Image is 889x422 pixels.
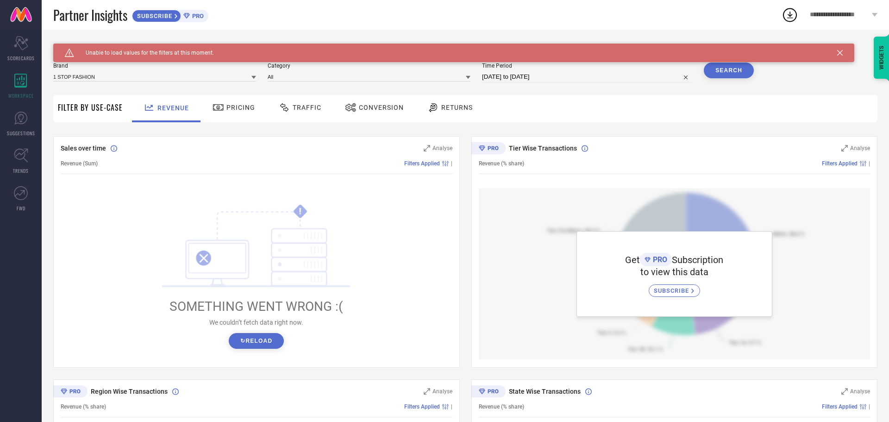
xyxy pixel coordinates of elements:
[53,6,127,25] span: Partner Insights
[74,50,214,56] span: Unable to load values for the filters at this moment.
[479,403,524,410] span: Revenue (% share)
[268,63,470,69] span: Category
[869,160,870,167] span: |
[190,13,204,19] span: PRO
[359,104,404,111] span: Conversion
[432,145,452,151] span: Analyse
[649,277,700,297] a: SUBSCRIBE
[293,104,321,111] span: Traffic
[132,13,175,19] span: SUBSCRIBE
[61,160,98,167] span: Revenue (Sum)
[482,63,692,69] span: Time Period
[451,403,452,410] span: |
[850,388,870,395] span: Analyse
[479,160,524,167] span: Revenue (% share)
[482,71,692,82] input: Select time period
[509,145,577,152] span: Tier Wise Transactions
[7,55,35,62] span: SCORECARDS
[822,403,858,410] span: Filters Applied
[471,142,506,156] div: Premium
[432,388,452,395] span: Analyse
[91,388,168,395] span: Region Wise Transactions
[209,319,303,326] span: We couldn’t fetch data right now.
[841,388,848,395] svg: Zoom
[8,92,34,99] span: WORKSPACE
[53,385,88,399] div: Premium
[451,160,452,167] span: |
[13,167,29,174] span: TRENDS
[509,388,581,395] span: State Wise Transactions
[226,104,255,111] span: Pricing
[672,254,723,265] span: Subscription
[53,63,256,69] span: Brand
[157,104,189,112] span: Revenue
[850,145,870,151] span: Analyse
[424,388,430,395] svg: Zoom
[132,7,208,22] a: SUBSCRIBEPRO
[424,145,430,151] svg: Zoom
[704,63,754,78] button: Search
[61,403,106,410] span: Revenue (% share)
[7,130,35,137] span: SUGGESTIONS
[58,102,123,113] span: Filter By Use-Case
[654,287,691,294] span: SUBSCRIBE
[841,145,848,151] svg: Zoom
[229,333,284,349] button: ↻Reload
[441,104,473,111] span: Returns
[869,403,870,410] span: |
[299,206,301,217] tspan: !
[404,403,440,410] span: Filters Applied
[782,6,798,23] div: Open download list
[61,145,106,152] span: Sales over time
[822,160,858,167] span: Filters Applied
[640,266,708,277] span: to view this data
[404,160,440,167] span: Filters Applied
[17,205,25,212] span: FWD
[53,44,118,51] span: SYSTEM WORKSPACE
[471,385,506,399] div: Premium
[651,255,667,264] span: PRO
[625,254,640,265] span: Get
[169,299,343,314] span: SOMETHING WENT WRONG :(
